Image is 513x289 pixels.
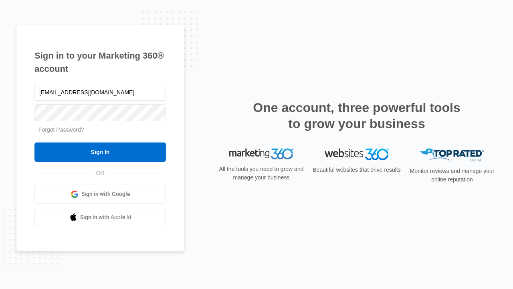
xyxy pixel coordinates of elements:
[34,142,166,162] input: Sign In
[34,185,166,204] a: Sign in with Google
[34,84,166,101] input: Email
[216,165,306,182] p: All the tools you need to grow and manage your business
[34,49,166,75] h1: Sign in to your Marketing 360® account
[250,100,463,132] h2: One account, three powerful tools to grow your business
[80,213,131,222] span: Sign in with Apple Id
[81,190,130,198] span: Sign in with Google
[420,149,484,162] img: Top Rated Local
[312,166,402,174] p: Beautiful websites that drive results
[34,208,166,227] a: Sign in with Apple Id
[38,126,84,133] a: Forgot Password?
[407,167,497,184] p: Monitor reviews and manage your online reputation
[229,149,293,160] img: Marketing 360
[325,149,389,160] img: Websites 360
[91,169,110,177] span: OR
